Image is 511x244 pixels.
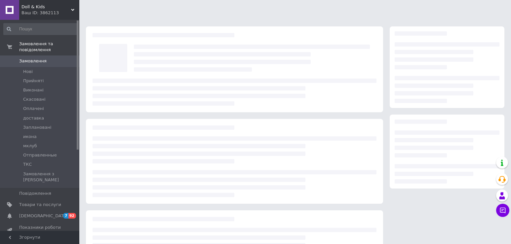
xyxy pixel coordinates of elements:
[23,87,44,93] span: Виконані
[3,23,78,35] input: Пошук
[23,143,37,149] span: мклуб
[63,213,68,219] span: 7
[23,69,33,75] span: Нові
[23,161,32,167] span: ТКС
[19,41,79,53] span: Замовлення та повідомлення
[23,115,44,121] span: доставка
[496,204,509,217] button: Чат з покупцем
[23,106,44,112] span: Оплачені
[19,225,61,236] span: Показники роботи компанії
[23,96,46,102] span: Скасовані
[23,124,51,130] span: Заплановані
[68,213,76,219] span: 92
[19,213,68,219] span: [DEMOGRAPHIC_DATA]
[19,191,51,196] span: Повідомлення
[19,202,61,208] span: Товари та послуги
[23,171,77,183] span: Замовлення з [PERSON_NAME]
[21,4,71,10] span: Doll & Kids
[23,134,37,140] span: икона
[23,78,44,84] span: Прийняті
[23,152,57,158] span: Отправленные
[19,58,47,64] span: Замовлення
[21,10,79,16] div: Ваш ID: 3862113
